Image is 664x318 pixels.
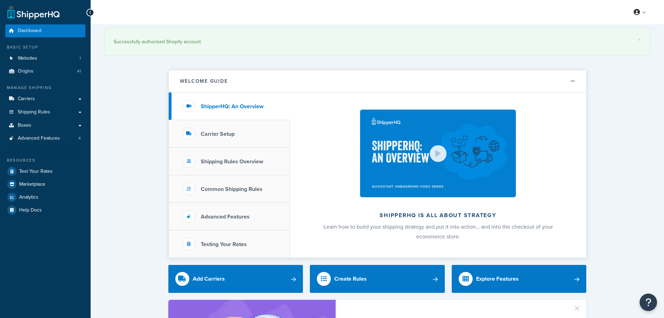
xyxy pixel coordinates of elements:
[19,182,45,187] span: Marketplace
[5,204,85,216] a: Help Docs
[18,135,60,141] span: Advanced Features
[638,37,641,43] a: ×
[193,274,225,284] div: Add Carriers
[77,68,81,74] span: 41
[5,165,85,178] a: Test Your Rates
[5,65,85,78] a: Origins41
[640,294,657,311] button: Open Resource Center
[201,103,264,110] h3: ShipperHQ: An Overview
[201,131,235,137] h3: Carrier Setup
[5,85,85,91] div: Manage Shipping
[5,65,85,78] li: Origins
[201,186,262,192] h3: Common Shipping Rules
[5,119,85,132] a: Boxes
[201,214,250,220] h3: Advanced Features
[19,207,42,213] span: Help Docs
[19,194,38,200] span: Analytics
[5,24,85,37] a: Dashboard
[168,265,303,293] a: Add Carriers
[323,223,553,241] span: Learn how to build your shipping strategy and put it into action… and into the checkout of your e...
[5,44,85,50] div: Basic Setup
[476,274,519,284] div: Explore Features
[5,106,85,119] a: Shipping Rules
[5,93,85,105] a: Carriers
[452,265,587,293] a: Explore Features
[360,110,516,197] img: ShipperHQ is all about strategy
[79,56,81,61] span: 1
[114,37,641,47] div: Successfully authorized Shopify account
[5,132,85,145] li: Advanced Features
[308,212,568,219] h2: ShipperHQ is all about strategy
[5,191,85,204] a: Analytics
[5,52,85,65] li: Websites
[18,123,31,128] span: Boxes
[201,158,263,165] h3: Shipping Rules Overview
[78,135,81,141] span: 4
[180,79,228,84] h2: Welcome Guide
[18,68,33,74] span: Origins
[169,70,586,93] button: Welcome Guide
[5,178,85,191] a: Marketplace
[5,132,85,145] a: Advanced Features4
[201,241,247,247] h3: Testing Your Rates
[18,56,37,61] span: Websites
[18,109,50,115] span: Shipping Rules
[5,157,85,163] div: Resources
[18,96,35,102] span: Carriers
[310,265,445,293] a: Create Rules
[5,52,85,65] a: Websites1
[334,274,367,284] div: Create Rules
[19,169,53,175] span: Test Your Rates
[18,28,41,34] span: Dashboard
